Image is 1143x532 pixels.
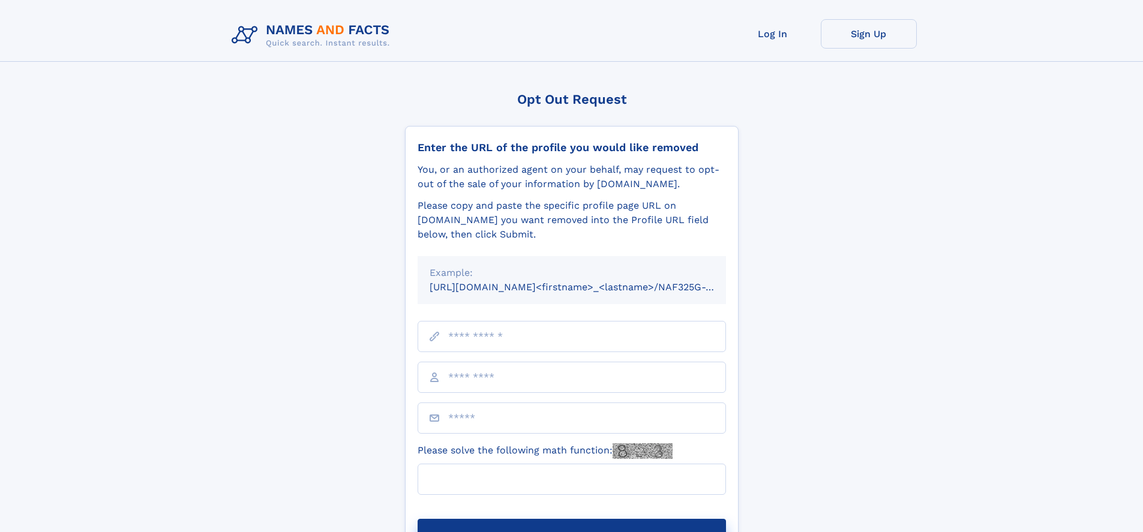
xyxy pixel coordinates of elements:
[418,163,726,191] div: You, or an authorized agent on your behalf, may request to opt-out of the sale of your informatio...
[418,199,726,242] div: Please copy and paste the specific profile page URL on [DOMAIN_NAME] you want removed into the Pr...
[821,19,917,49] a: Sign Up
[405,92,739,107] div: Opt Out Request
[725,19,821,49] a: Log In
[418,443,673,459] label: Please solve the following math function:
[418,141,726,154] div: Enter the URL of the profile you would like removed
[430,281,749,293] small: [URL][DOMAIN_NAME]<firstname>_<lastname>/NAF325G-xxxxxxxx
[430,266,714,280] div: Example:
[227,19,400,52] img: Logo Names and Facts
